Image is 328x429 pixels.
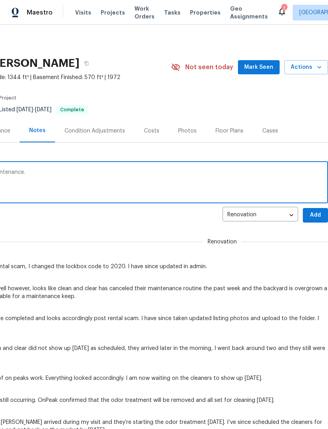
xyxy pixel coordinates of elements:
[57,107,87,112] span: Complete
[216,127,243,135] div: Floor Plans
[35,107,52,112] span: [DATE]
[230,5,268,20] span: Geo Assignments
[64,127,125,135] div: Condition Adjustments
[164,10,181,15] span: Tasks
[75,9,91,17] span: Visits
[262,127,278,135] div: Cases
[203,238,241,246] span: Renovation
[244,63,273,72] span: Mark Seen
[178,127,197,135] div: Photos
[79,56,94,70] button: Copy Address
[17,107,52,112] span: -
[223,206,298,225] div: Renovation
[27,9,53,17] span: Maestro
[309,210,322,220] span: Add
[190,9,221,17] span: Properties
[284,60,328,75] button: Actions
[185,63,233,71] span: Not seen today
[144,127,159,135] div: Costs
[238,60,280,75] button: Mark Seen
[17,107,33,112] span: [DATE]
[303,208,328,223] button: Add
[101,9,125,17] span: Projects
[135,5,155,20] span: Work Orders
[29,127,46,134] div: Notes
[281,5,287,13] div: 7
[291,63,322,72] span: Actions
